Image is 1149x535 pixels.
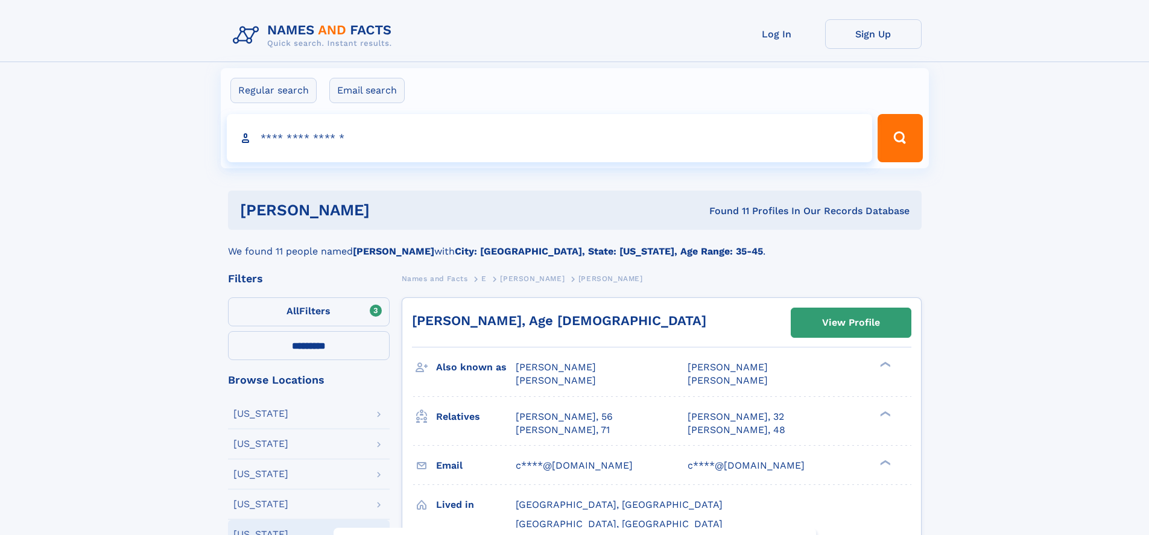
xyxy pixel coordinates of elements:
[436,455,516,476] h3: Email
[436,407,516,427] h3: Relatives
[230,78,317,103] label: Regular search
[500,274,565,283] span: [PERSON_NAME]
[233,499,288,509] div: [US_STATE]
[329,78,405,103] label: Email search
[353,245,434,257] b: [PERSON_NAME]
[286,305,299,317] span: All
[688,361,768,373] span: [PERSON_NAME]
[516,518,723,530] span: [GEOGRAPHIC_DATA], [GEOGRAPHIC_DATA]
[516,423,610,437] a: [PERSON_NAME], 71
[402,271,468,286] a: Names and Facts
[878,114,922,162] button: Search Button
[481,271,487,286] a: E
[877,410,891,417] div: ❯
[233,469,288,479] div: [US_STATE]
[825,19,922,49] a: Sign Up
[877,458,891,466] div: ❯
[481,274,487,283] span: E
[791,308,911,337] a: View Profile
[822,309,880,337] div: View Profile
[688,410,784,423] a: [PERSON_NAME], 32
[228,297,390,326] label: Filters
[500,271,565,286] a: [PERSON_NAME]
[729,19,825,49] a: Log In
[233,409,288,419] div: [US_STATE]
[688,375,768,386] span: [PERSON_NAME]
[516,375,596,386] span: [PERSON_NAME]
[516,410,613,423] a: [PERSON_NAME], 56
[227,114,873,162] input: search input
[228,19,402,52] img: Logo Names and Facts
[516,361,596,373] span: [PERSON_NAME]
[578,274,643,283] span: [PERSON_NAME]
[412,313,706,328] a: [PERSON_NAME], Age [DEMOGRAPHIC_DATA]
[228,273,390,284] div: Filters
[516,499,723,510] span: [GEOGRAPHIC_DATA], [GEOGRAPHIC_DATA]
[228,230,922,259] div: We found 11 people named with .
[455,245,763,257] b: City: [GEOGRAPHIC_DATA], State: [US_STATE], Age Range: 35-45
[233,439,288,449] div: [US_STATE]
[240,203,540,218] h1: [PERSON_NAME]
[228,375,390,385] div: Browse Locations
[688,423,785,437] a: [PERSON_NAME], 48
[436,495,516,515] h3: Lived in
[877,361,891,369] div: ❯
[436,357,516,378] h3: Also known as
[539,204,910,218] div: Found 11 Profiles In Our Records Database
